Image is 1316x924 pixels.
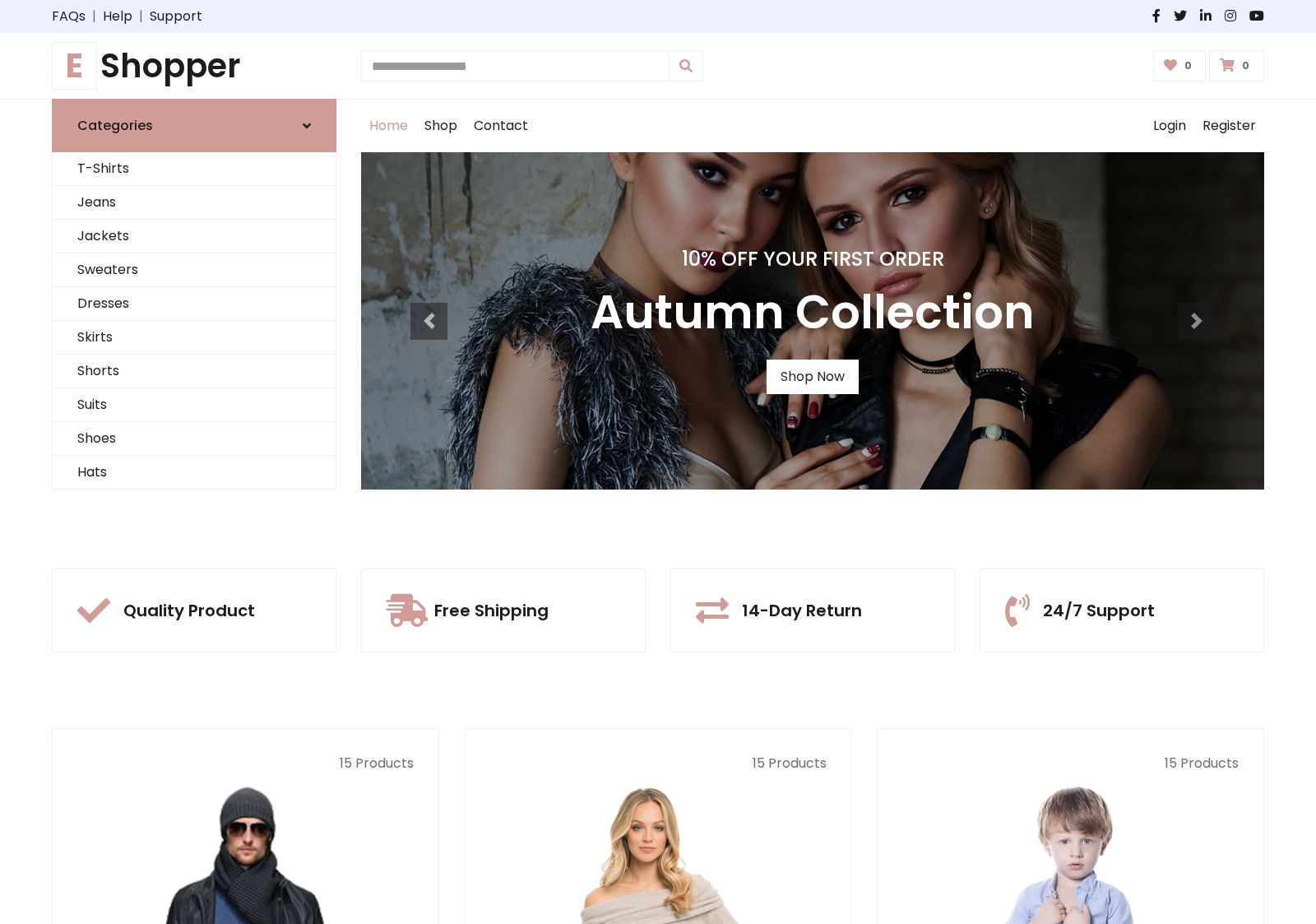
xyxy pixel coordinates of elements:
a: T-Shirts [53,152,336,186]
a: 0 [1153,50,1207,81]
p: 15 Products [77,754,414,773]
span: 0 [1180,58,1196,73]
a: Shop Now [767,360,859,394]
span: 0 [1238,58,1253,73]
h6: Categories [77,118,153,133]
a: Home [361,100,416,152]
a: EShopper [52,46,336,86]
a: 0 [1209,50,1264,81]
a: Shop [416,100,466,152]
a: Help [103,7,132,26]
a: Skirts [53,321,336,355]
a: Register [1194,100,1264,152]
h5: Free Shipping [434,601,549,620]
h4: 10% Off Your First Order [591,248,1035,272]
h1: Shopper [52,46,336,86]
span: | [86,7,103,26]
a: Dresses [53,287,336,321]
a: Jackets [53,220,336,253]
a: Shoes [53,422,336,456]
a: Support [150,7,202,26]
a: Contact [466,100,536,152]
a: Login [1145,100,1194,152]
a: Jeans [53,186,336,220]
h5: 14-Day Return [742,601,862,620]
h5: 24/7 Support [1043,601,1155,620]
a: Shorts [53,355,336,388]
h5: Quality Product [123,601,255,620]
span: | [132,7,150,26]
a: Hats [53,456,336,490]
p: 15 Products [902,754,1239,773]
a: Sweaters [53,253,336,287]
a: Categories [52,99,336,152]
span: E [52,42,97,90]
a: Suits [53,388,336,422]
a: FAQs [52,7,86,26]
h3: Autumn Collection [591,285,1035,340]
p: 15 Products [489,754,826,773]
